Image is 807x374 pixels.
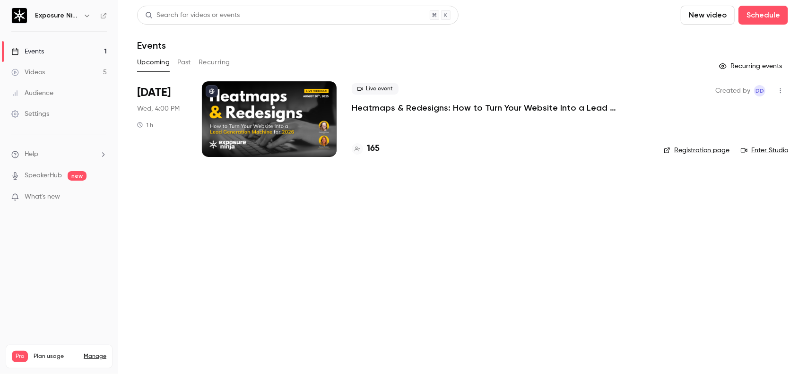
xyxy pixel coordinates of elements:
[715,85,750,96] span: Created by
[715,59,788,74] button: Recurring events
[25,149,38,159] span: Help
[12,8,27,23] img: Exposure Ninja
[11,149,107,159] li: help-dropdown-opener
[137,81,187,157] div: Aug 20 Wed, 4:00 PM (Europe/London)
[137,121,153,129] div: 1 h
[741,146,788,155] a: Enter Studio
[11,68,45,77] div: Videos
[11,109,49,119] div: Settings
[34,353,78,360] span: Plan usage
[145,10,240,20] div: Search for videos or events
[755,85,764,96] span: DD
[12,351,28,362] span: Pro
[199,55,230,70] button: Recurring
[11,47,44,56] div: Events
[137,104,180,113] span: Wed, 4:00 PM
[11,88,53,98] div: Audience
[137,85,171,100] span: [DATE]
[137,40,166,51] h1: Events
[137,55,170,70] button: Upcoming
[681,6,735,25] button: New video
[738,6,788,25] button: Schedule
[352,83,399,95] span: Live event
[25,192,60,202] span: What's new
[352,142,380,155] a: 165
[664,146,729,155] a: Registration page
[754,85,765,96] span: Dale Davies
[68,171,87,181] span: new
[367,142,380,155] h4: 165
[177,55,191,70] button: Past
[35,11,79,20] h6: Exposure Ninja
[84,353,106,360] a: Manage
[25,171,62,181] a: SpeakerHub
[352,102,635,113] a: Heatmaps & Redesigns: How to Turn Your Website Into a Lead Generation Machine for 2026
